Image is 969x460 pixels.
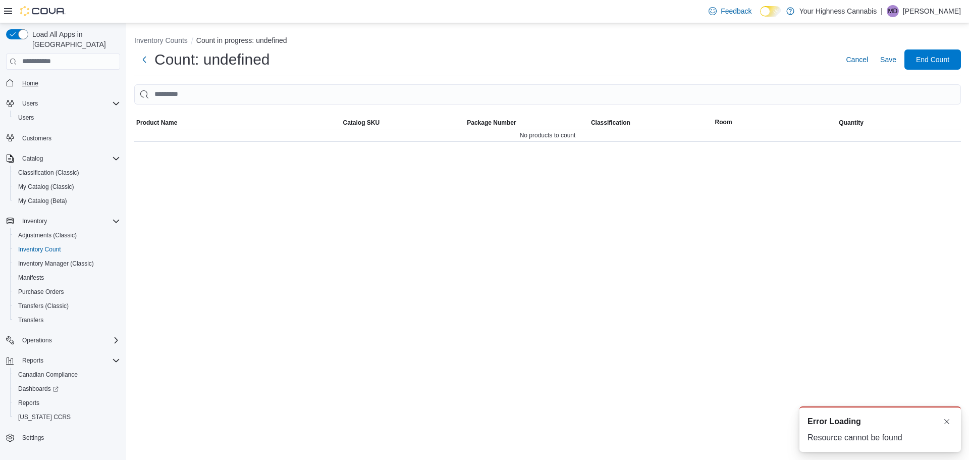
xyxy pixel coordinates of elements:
div: Resource cannot be found [807,432,953,444]
button: Operations [18,334,56,346]
button: Users [10,111,124,125]
span: Purchase Orders [18,288,64,296]
a: Transfers [14,314,47,326]
a: Adjustments (Classic) [14,229,81,241]
span: Classification [591,119,630,127]
span: Inventory Manager (Classic) [14,258,120,270]
span: Operations [18,334,120,346]
span: End Count [916,55,949,65]
a: My Catalog (Classic) [14,181,78,193]
span: Dashboards [14,383,120,395]
span: Users [18,114,34,122]
span: Users [14,112,120,124]
span: Customers [18,132,120,144]
span: Transfers (Classic) [18,302,69,310]
button: My Catalog (Beta) [10,194,124,208]
a: Reports [14,397,43,409]
a: [US_STATE] CCRS [14,411,75,423]
span: Classification (Classic) [18,169,79,177]
span: Inventory [18,215,120,227]
span: Settings [22,434,44,442]
span: My Catalog (Beta) [18,197,67,205]
span: Washington CCRS [14,411,120,423]
span: My Catalog (Classic) [14,181,120,193]
button: Catalog [18,152,47,165]
span: Customers [22,134,51,142]
button: Package Number [465,117,589,129]
span: Reports [22,356,43,365]
p: [PERSON_NAME] [903,5,961,17]
a: Inventory Count [14,243,65,255]
a: Inventory Manager (Classic) [14,258,98,270]
span: Reports [18,354,120,367]
button: Classification (Classic) [10,166,124,180]
button: Users [2,96,124,111]
a: Customers [18,132,56,144]
span: Users [22,99,38,108]
h1: Count: undefined [154,49,270,70]
button: Home [2,76,124,90]
span: Catalog [18,152,120,165]
span: Transfers [18,316,43,324]
span: Save [880,55,896,65]
a: Feedback [705,1,756,21]
button: Settings [2,430,124,445]
a: Dashboards [10,382,124,396]
span: [US_STATE] CCRS [18,413,71,421]
span: My Catalog (Classic) [18,183,74,191]
span: Operations [22,336,52,344]
span: Load All Apps in [GEOGRAPHIC_DATA] [28,29,120,49]
div: Notification [807,416,953,428]
button: Canadian Compliance [10,368,124,382]
button: End Count [904,49,961,70]
a: Home [18,77,42,89]
span: Adjustments (Classic) [18,231,77,239]
input: Dark Mode [760,6,781,17]
a: Transfers (Classic) [14,300,73,312]
span: Room [715,118,732,126]
span: Inventory Manager (Classic) [18,260,94,268]
a: Users [14,112,38,124]
img: Cova [20,6,66,16]
button: Customers [2,131,124,145]
span: Inventory Count [18,245,61,253]
button: Transfers [10,313,124,327]
span: No products to count [520,131,576,139]
button: Classification [589,117,713,129]
span: Users [18,97,120,110]
span: Home [22,79,38,87]
button: Reports [18,354,47,367]
button: Inventory [2,214,124,228]
span: Feedback [721,6,751,16]
span: My Catalog (Beta) [14,195,120,207]
button: Reports [10,396,124,410]
span: Transfers (Classic) [14,300,120,312]
p: Your Highness Cannabis [799,5,877,17]
a: Manifests [14,272,48,284]
button: Inventory [18,215,51,227]
button: Adjustments (Classic) [10,228,124,242]
nav: An example of EuiBreadcrumbs [134,35,961,47]
span: Dashboards [18,385,59,393]
span: Product Name [136,119,177,127]
button: Manifests [10,271,124,285]
span: Inventory [22,217,47,225]
button: Quantity [837,117,961,129]
span: Canadian Compliance [18,371,78,379]
a: Canadian Compliance [14,369,82,381]
span: MD [888,5,898,17]
button: Users [18,97,42,110]
button: Inventory Manager (Classic) [10,257,124,271]
a: Purchase Orders [14,286,68,298]
button: Inventory Counts [134,36,188,44]
span: Error Loading [807,416,861,428]
button: My Catalog (Classic) [10,180,124,194]
span: Catalog [22,155,43,163]
a: My Catalog (Beta) [14,195,71,207]
span: Home [18,77,120,89]
a: Classification (Classic) [14,167,83,179]
div: Maggie Doucet [887,5,899,17]
button: Purchase Orders [10,285,124,299]
input: This is a search bar. After typing your query, hit enter to filter the results lower in the page. [134,84,961,105]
